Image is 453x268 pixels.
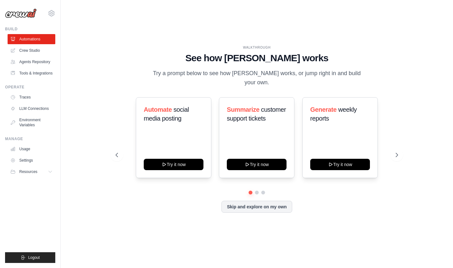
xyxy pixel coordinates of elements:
[144,106,189,122] span: social media posting
[5,9,37,18] img: Logo
[5,136,55,141] div: Manage
[310,106,357,122] span: weekly reports
[8,92,55,102] a: Traces
[227,159,287,170] button: Try it now
[8,45,55,56] a: Crew Studio
[151,69,363,87] p: Try a prompt below to see how [PERSON_NAME] works, or jump right in and build your own.
[5,252,55,263] button: Logout
[8,115,55,130] a: Environment Variables
[8,57,55,67] a: Agents Repository
[116,45,398,50] div: WALKTHROUGH
[227,106,259,113] span: Summarize
[116,52,398,64] h1: See how [PERSON_NAME] works
[310,159,370,170] button: Try it now
[310,106,337,113] span: Generate
[28,255,40,260] span: Logout
[8,144,55,154] a: Usage
[8,68,55,78] a: Tools & Integrations
[144,106,172,113] span: Automate
[8,34,55,44] a: Automations
[5,85,55,90] div: Operate
[221,201,292,213] button: Skip and explore on my own
[8,104,55,114] a: LLM Connections
[8,155,55,165] a: Settings
[144,159,203,170] button: Try it now
[5,27,55,32] div: Build
[8,167,55,177] button: Resources
[19,169,37,174] span: Resources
